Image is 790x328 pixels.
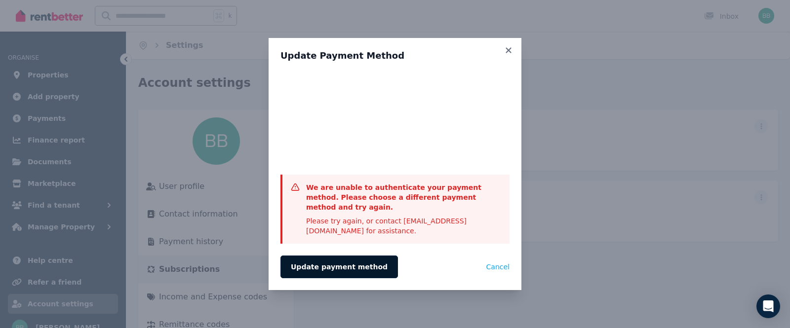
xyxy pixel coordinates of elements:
iframe: Secure payment input frame [278,68,512,169]
h3: Update Payment Method [280,50,510,62]
h3: We are unable to authenticate your payment method. Please choose a different payment method and t... [306,182,502,212]
button: Update payment method [280,255,398,278]
button: Cancel [486,255,510,278]
div: Please try again, or contact [EMAIL_ADDRESS][DOMAIN_NAME] for assistance. [306,216,502,236]
div: Open Intercom Messenger [756,294,780,318]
